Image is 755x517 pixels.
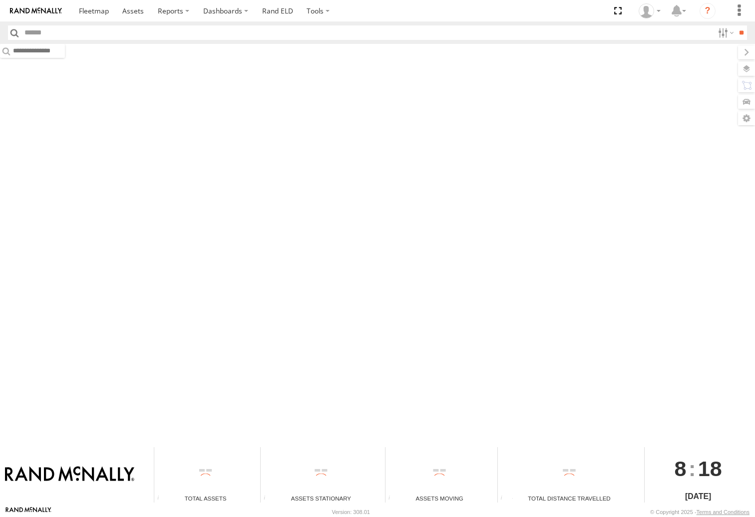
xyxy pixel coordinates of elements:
label: Search Filter Options [714,25,736,40]
div: Gene Roberts [635,3,664,18]
div: : [645,447,751,490]
div: Total Distance Travelled [498,494,641,503]
div: Total number of assets current stationary. [261,495,276,503]
div: Total number of Enabled Assets [154,495,169,503]
div: Assets Stationary [261,494,381,503]
span: 8 [675,447,687,490]
label: Map Settings [738,111,755,125]
span: 18 [698,447,722,490]
div: Total Assets [154,494,257,503]
i: ? [700,3,716,19]
a: Visit our Website [5,507,51,517]
div: Version: 308.01 [332,509,370,515]
div: Total distance travelled by all assets within specified date range and applied filters [498,495,513,503]
div: Assets Moving [385,494,494,503]
a: Terms and Conditions [697,509,750,515]
div: [DATE] [645,491,751,503]
div: © Copyright 2025 - [650,509,750,515]
div: Total number of assets current in transit. [385,495,400,503]
img: rand-logo.svg [10,7,62,14]
img: Rand McNally [5,466,134,483]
